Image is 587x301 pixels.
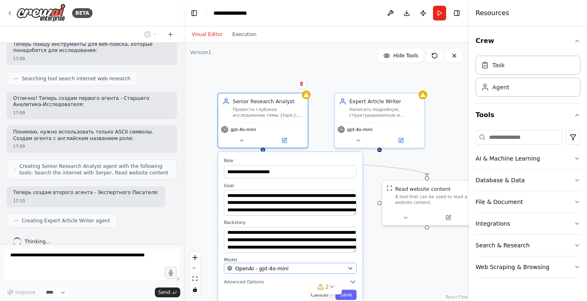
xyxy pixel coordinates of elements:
[165,267,177,279] button: Click to speak your automation idea
[190,274,200,284] button: fit view
[190,252,200,263] button: zoom in
[233,98,304,105] div: Senior Research Analyst
[190,49,211,56] div: Version 1
[188,7,200,19] button: Hide left sidebar
[395,185,451,192] div: Read website content
[476,29,580,52] button: Crew
[155,287,180,297] button: Send
[13,95,170,108] p: Отлично! Теперь создам первого агента - Старшего Аналитика-Исследователя:
[224,220,357,226] label: Backstory
[349,106,420,118] div: Написать подробную, структурированную и увлекательную статью на тему {topic}, используя только тщ...
[187,29,227,39] button: Visual Editor
[25,238,50,245] span: Thinking...
[235,265,288,272] span: OpenAI - gpt-4o-mini
[213,9,256,17] nav: breadcrumb
[224,183,357,188] label: Goal
[476,256,580,278] button: Web Scraping & Browsing
[335,290,357,300] button: Save
[380,136,422,145] button: Open in side panel
[224,279,264,285] span: Advanced Options
[218,93,308,148] div: Senior Research AnalystПровести глубокое исследование темы {topic}, собрать ключевые факты из над...
[190,284,200,295] button: toggle interactivity
[325,283,329,291] span: 2
[224,257,357,263] label: Model
[3,287,39,298] button: Improve
[395,194,467,206] div: A tool that can be used to read a website content.
[476,127,580,285] div: Tools
[296,78,307,89] button: Delete node
[13,129,170,142] p: Понимаю, нужно использовать только ASCII символы. Создам агента с английским названием роли:
[15,289,35,296] span: Improve
[476,191,580,213] button: File & Document
[476,170,580,191] button: Database & Data
[13,143,170,149] div: 17:09
[141,29,161,39] button: Switch to previous chat
[224,158,357,163] label: Role
[264,136,305,145] button: Open in side panel
[378,49,423,62] button: Hide Tools
[428,213,469,222] button: Open in side panel
[476,52,580,103] div: Crew
[164,29,177,39] button: Start a new chat
[19,163,170,176] span: Creating Senior Research Analyst agent with the following tools: Search the internet with Serper,...
[158,289,170,296] span: Send
[13,56,170,62] div: 17:09
[476,8,509,18] h4: Resources
[233,106,304,118] div: Провести глубокое исследование темы {topic}, собрать ключевые факты из надежных источников в инте...
[492,83,509,91] div: Agent
[190,263,200,274] button: zoom out
[476,213,580,234] button: Integrations
[476,148,580,169] button: AI & Machine Learning
[349,98,420,105] div: Expert Article Writer
[393,52,418,59] span: Hide Tools
[224,278,357,285] button: Advanced Options
[476,235,580,256] button: Search & Research
[22,75,131,82] span: Searching tool search internet web research
[190,252,200,295] div: React Flow controls
[16,4,66,22] img: Logo
[451,7,462,19] button: Hide right sidebar
[72,8,93,18] div: BETA
[13,41,170,54] p: Теперь поищу инструменты для веб-поиска, которые понадобятся для исследования:
[306,290,333,300] button: Cancel
[13,190,159,196] p: Теперь создам второго агента - Экспертного Писателя:
[22,217,110,224] span: Creating Expert Article Writer agent
[231,127,256,132] span: gpt-4o-mini
[310,279,342,294] button: 2
[386,185,392,191] img: ScrapeWebsiteTool
[13,198,159,204] div: 17:10
[476,104,580,127] button: Tools
[227,29,261,39] button: Execution
[259,151,431,176] g: Edge from 6071b1d0-7933-4a46-acff-fc0d663b9a7c to 452ff7ce-a690-485e-bfa8-36016cf8bfcb
[381,180,472,226] div: ScrapeWebsiteToolRead website contentA tool that can be used to read a website content.
[492,61,505,69] div: Task
[446,295,468,299] a: React Flow attribution
[347,127,372,132] span: gpt-4o-mini
[334,93,425,148] div: Expert Article WriterНаписать подробную, структурированную и увлекательную статью на тему {topic}...
[224,263,357,274] button: OpenAI - gpt-4o-mini
[13,110,170,116] div: 17:09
